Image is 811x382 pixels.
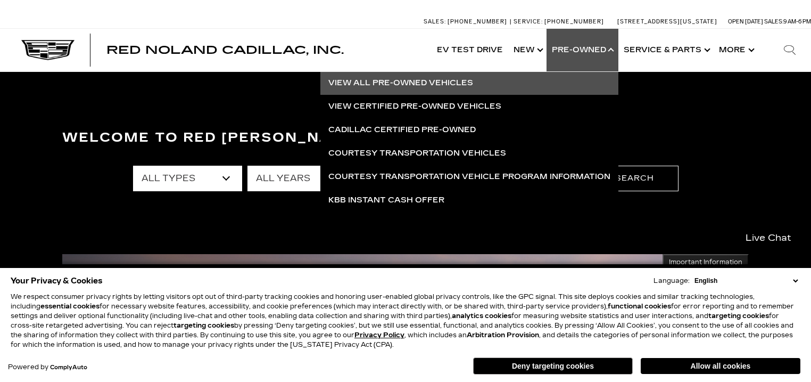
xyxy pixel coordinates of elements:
[320,118,618,142] a: Cadillac Certified Pre-Owned
[708,312,769,320] strong: targeting cookies
[617,18,717,25] a: [STREET_ADDRESS][US_STATE]
[653,278,690,284] div: Language:
[106,44,344,56] span: Red Noland Cadillac, Inc.
[764,18,783,25] span: Sales:
[448,18,507,25] span: [PHONE_NUMBER]
[591,166,678,191] button: Search
[424,18,446,25] span: Sales:
[11,273,103,288] span: Your Privacy & Cookies
[783,18,811,25] span: 9 AM-6 PM
[320,95,618,118] a: View Certified Pre-Owned Vehicles
[320,165,618,189] a: Courtesy Transportation Vehicle Program Information
[133,166,242,191] select: Filter by type
[734,225,803,250] a: Live Chat
[320,142,618,165] a: Courtesy Transportation Vehicles
[473,357,633,375] button: Deny targeting cookies
[173,322,234,329] strong: targeting cookies
[608,303,671,310] strong: functional cookies
[692,276,800,286] select: Language Select
[8,364,87,371] div: Powered by
[247,166,357,191] select: Filter by year
[320,71,618,95] a: View All Pre-Owned Vehicles
[62,127,749,149] h3: Welcome to Red [PERSON_NAME] Cadillac, Inc.
[452,312,511,320] strong: analytics cookies
[510,19,607,25] a: Service: [PHONE_NUMBER]
[320,189,618,212] a: KBB Instant Cash Offer
[544,18,604,25] span: [PHONE_NUMBER]
[714,29,758,71] button: More
[669,258,742,266] span: Important Information
[467,331,539,339] strong: Arbitration Provision
[354,331,404,339] a: Privacy Policy
[618,29,714,71] a: Service & Parts
[424,19,510,25] a: Sales: [PHONE_NUMBER]
[641,358,800,374] button: Allow all cookies
[40,303,100,310] strong: essential cookies
[50,364,87,371] a: ComplyAuto
[106,45,344,55] a: Red Noland Cadillac, Inc.
[11,292,800,350] p: We respect consumer privacy rights by letting visitors opt out of third-party tracking cookies an...
[514,18,543,25] span: Service:
[21,40,75,60] img: Cadillac Dark Logo with Cadillac White Text
[663,254,749,270] button: Important Information
[547,29,618,71] a: Pre-Owned
[432,29,508,71] a: EV Test Drive
[740,232,797,244] span: Live Chat
[728,18,763,25] span: Open [DATE]
[508,29,547,71] a: New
